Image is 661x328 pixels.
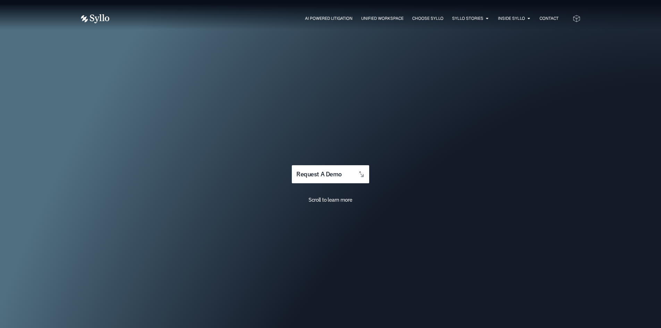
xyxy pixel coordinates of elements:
a: request a demo [292,165,369,184]
div: Menu Toggle [123,15,559,22]
a: AI Powered Litigation [305,15,353,22]
nav: Menu [123,15,559,22]
img: Vector [81,14,109,23]
a: Contact [540,15,559,22]
a: Syllo Stories [452,15,483,22]
span: request a demo [296,171,341,178]
a: Unified Workspace [361,15,404,22]
a: Inside Syllo [498,15,525,22]
span: Scroll to learn more [308,196,352,203]
a: Choose Syllo [412,15,443,22]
